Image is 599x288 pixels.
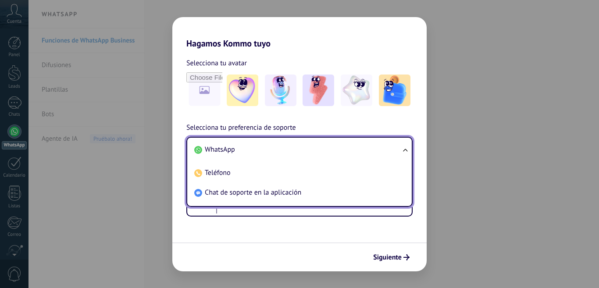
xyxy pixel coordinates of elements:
span: Selecciona tu avatar [186,57,247,69]
button: Siguiente [369,250,414,265]
h2: Hagamos Kommo tuyo [172,17,427,49]
img: -3.jpeg [303,75,334,106]
img: -5.jpeg [379,75,410,106]
span: Teléfono [205,168,231,177]
img: -1.jpeg [227,75,258,106]
span: Selecciona tu preferencia de soporte [186,122,296,134]
span: WhatsApp [205,145,235,154]
span: Siguiente [373,254,402,260]
img: -2.jpeg [265,75,296,106]
img: -4.jpeg [341,75,372,106]
span: Chat de soporte en la aplicación [205,188,301,197]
